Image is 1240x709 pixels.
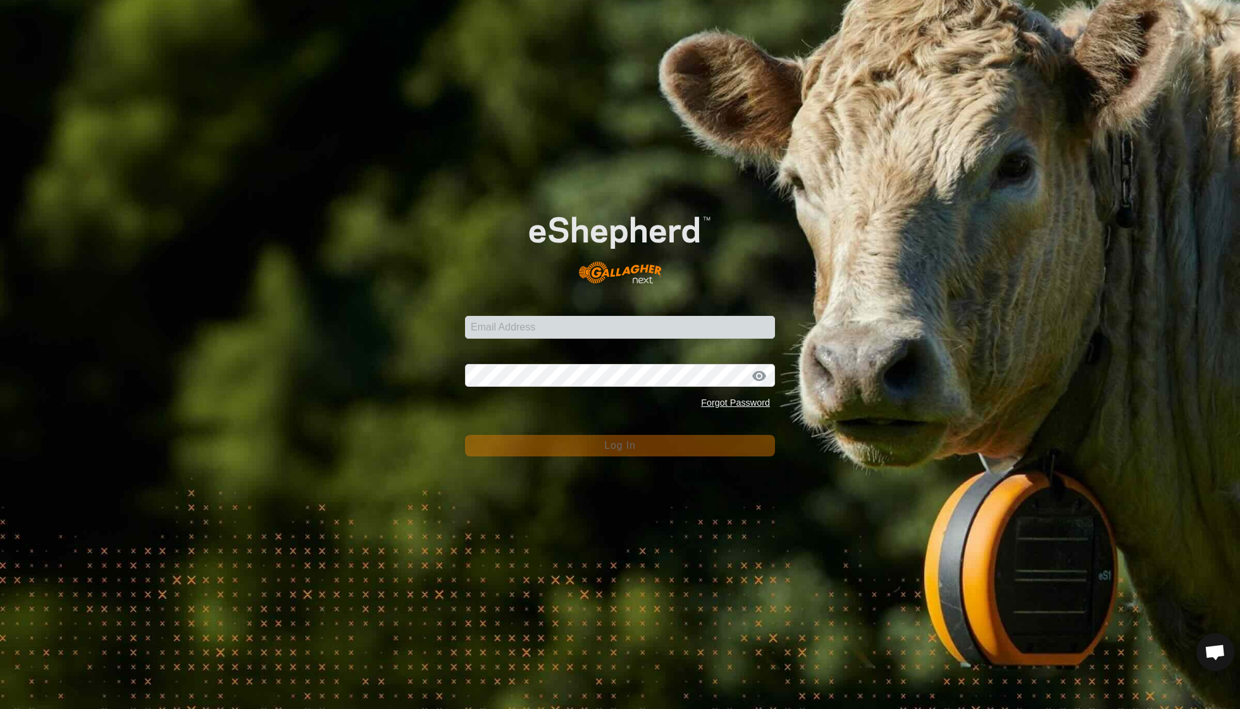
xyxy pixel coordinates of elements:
span: Log In [604,440,635,451]
input: Email Address [465,316,775,339]
button: Log In [465,435,775,456]
a: Forgot Password [701,398,770,408]
div: Open chat [1196,633,1234,671]
img: E-shepherd Logo [496,191,744,296]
